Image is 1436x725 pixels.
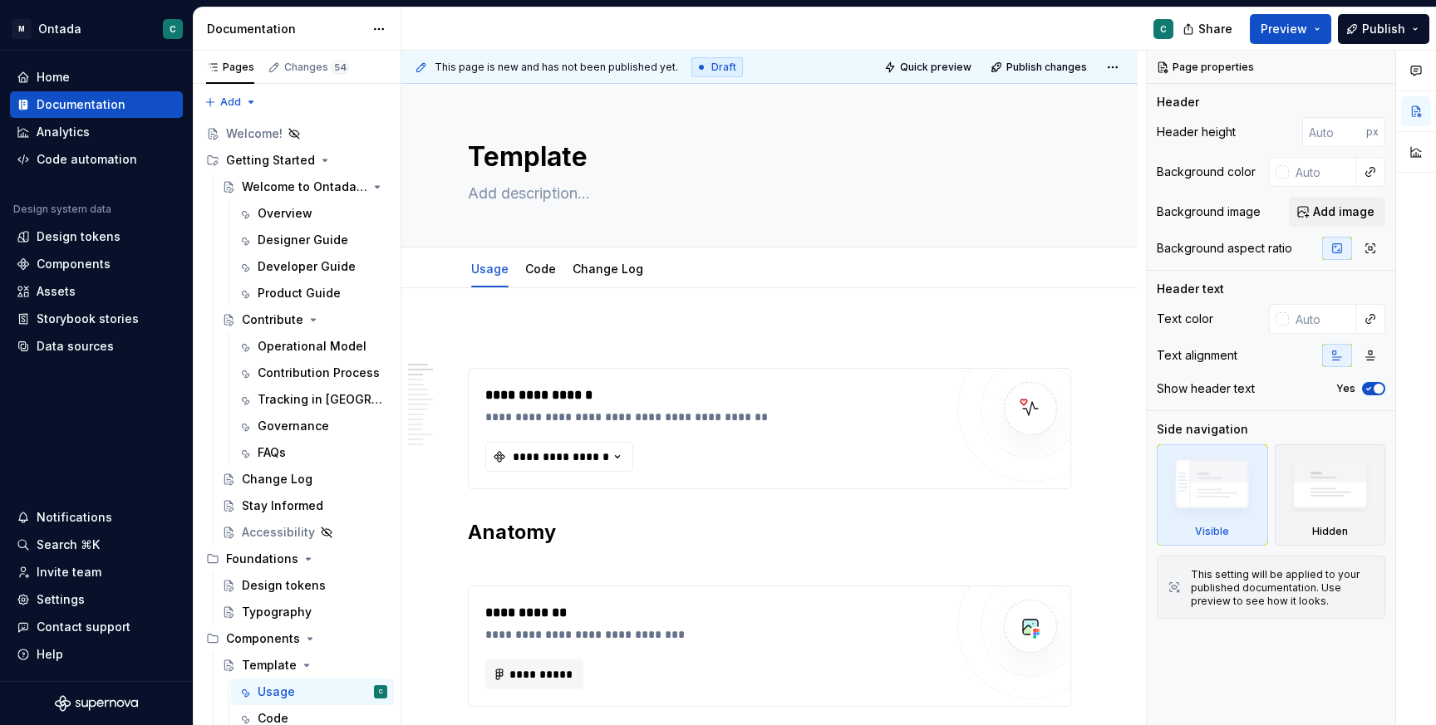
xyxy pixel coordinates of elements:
a: Product Guide [231,280,394,306]
div: Components [37,256,111,272]
a: Operational Model [231,333,394,360]
div: Background image [1157,203,1261,220]
button: Quick preview [879,56,979,79]
a: Design tokens [215,572,394,599]
a: FAQs [231,439,394,466]
a: Documentation [10,91,183,118]
div: Help [37,646,63,663]
button: Contact support [10,614,183,640]
div: Background aspect ratio [1157,240,1292,257]
div: Text alignment [1157,347,1237,364]
a: Home [10,64,183,91]
div: Notifications [37,509,112,526]
div: C [379,683,383,700]
div: Foundations [226,551,298,567]
div: Governance [258,418,329,434]
div: Design system data [13,203,111,216]
button: Preview [1250,14,1331,44]
div: Header text [1157,281,1224,297]
a: Change Log [573,262,643,276]
div: Designer Guide [258,232,348,248]
input: Auto [1289,157,1356,187]
div: Pages [206,61,254,74]
div: Getting Started [199,147,394,174]
div: Code automation [37,151,137,168]
div: C [1160,22,1167,36]
div: Visible [1195,525,1229,538]
a: Overview [231,200,394,227]
a: Welcome! [199,120,394,147]
div: Analytics [37,124,90,140]
div: Hidden [1275,444,1386,546]
div: Design tokens [37,228,120,245]
div: Changes [284,61,349,74]
span: Share [1198,21,1232,37]
button: Help [10,641,183,668]
div: Typography [242,604,312,620]
button: Notifications [10,504,183,531]
span: This page is new and has not been published yet. [435,61,678,74]
div: Hidden [1312,525,1348,538]
div: Components [199,625,394,652]
div: Header height [1157,124,1236,140]
div: Background color [1157,164,1256,180]
button: Publish [1338,14,1429,44]
div: Text color [1157,311,1213,327]
a: Code automation [10,146,183,173]
span: 54 [332,61,349,74]
div: Foundations [199,546,394,572]
button: Publish changes [986,56,1094,79]
div: Settings [37,591,85,608]
label: Yes [1336,382,1355,395]
div: Documentation [37,96,125,113]
div: This setting will be applied to your published documentation. Use preview to see how it looks. [1191,568,1375,608]
div: Search ⌘K [37,536,100,553]
input: Auto [1289,304,1356,334]
div: Show header text [1157,380,1255,397]
div: Components [226,630,300,647]
a: Assets [10,278,183,305]
div: Contact support [37,619,130,635]
a: Components [10,251,183,277]
div: Usage [465,251,515,286]
div: Tracking in [GEOGRAPHIC_DATA] [258,391,384,408]
a: Welcome to Ontada Design System [215,174,394,200]
a: Invite team [10,559,183,585]
div: Documentation [207,21,364,37]
a: Usage [471,262,509,276]
div: M [12,19,32,39]
div: Assets [37,283,76,300]
a: Settings [10,586,183,613]
a: Governance [231,413,394,439]
span: Add [220,96,241,109]
div: Contribution Process [258,365,380,381]
div: Home [37,69,70,86]
button: Add image [1289,197,1385,227]
div: Stay Informed [242,497,323,514]
input: Auto [1302,117,1366,147]
a: Data sources [10,333,183,360]
a: Developer Guide [231,253,394,280]
span: Add image [1313,203,1375,220]
button: Search ⌘K [10,532,183,558]
a: Contribution Process [231,360,394,386]
a: Analytics [10,119,183,145]
div: Storybook stories [37,311,139,327]
span: Publish [1362,21,1405,37]
a: Tracking in [GEOGRAPHIC_DATA] [231,386,394,413]
a: Change Log [215,466,394,492]
button: MOntadaC [3,11,189,47]
div: Design tokens [242,577,326,594]
a: Designer Guide [231,227,394,253]
a: Design tokens [10,223,183,250]
div: Code [519,251,563,286]
div: Data sources [37,338,114,355]
span: Preview [1261,21,1307,37]
div: Change Log [566,251,650,286]
div: C [170,22,176,36]
a: Supernova Logo [55,695,138,712]
a: Storybook stories [10,306,183,332]
div: Ontada [38,21,81,37]
div: Getting Started [226,152,315,169]
div: Developer Guide [258,258,356,275]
